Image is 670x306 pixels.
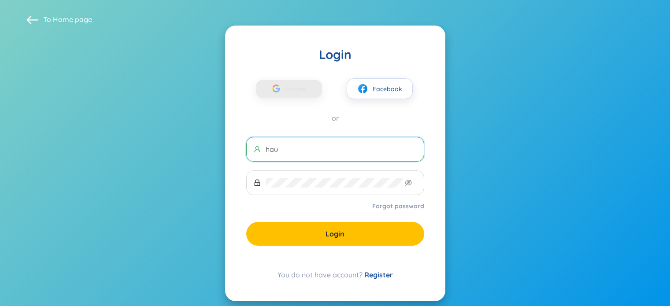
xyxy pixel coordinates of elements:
input: Username or Email [266,144,417,154]
div: Login [246,47,424,63]
span: eye-invisible [405,179,412,186]
span: user [254,146,261,153]
span: Facebook [373,84,402,94]
span: lock [254,179,261,186]
div: You do not have account? [246,269,424,280]
button: Login [246,222,424,246]
span: Login [326,229,344,239]
button: Google [256,80,322,98]
div: or [246,113,424,123]
img: facebook [357,83,368,94]
span: Google [285,80,310,98]
button: facebookFacebook [347,78,413,99]
a: Register [364,270,393,279]
a: Forgot password [372,202,424,210]
a: Home page [53,15,92,24]
span: To [43,15,92,24]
